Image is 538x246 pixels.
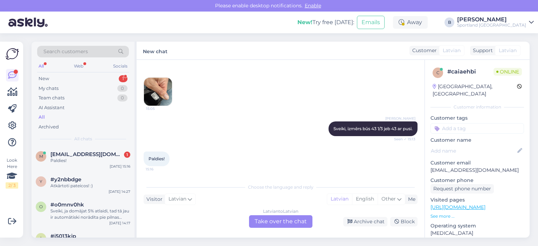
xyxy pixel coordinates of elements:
span: 15:16 [146,167,172,172]
div: [DATE] 14:17 [109,220,130,226]
img: Attachment [144,78,172,106]
label: New chat [143,46,167,55]
div: All [37,62,45,71]
a: [URL][DOMAIN_NAME] [430,204,485,210]
div: Sportland [GEOGRAPHIC_DATA] [457,22,526,28]
div: Paldies! [50,157,130,164]
button: Emails [357,16,385,29]
div: Support [470,47,493,54]
div: 0 [117,94,127,101]
input: Add a tag [430,123,524,134]
p: Customer name [430,136,524,144]
p: Customer phone [430,177,524,184]
div: Sveiki, ja domājat 5% atlaidi, tad tā jau ir automātiski norādīta pie pilnas cenas precēm un manu... [50,208,130,220]
span: All chats [74,136,92,142]
div: B [444,17,454,27]
p: [MEDICAL_DATA] [430,230,524,237]
div: My chats [39,85,58,92]
div: English [352,194,378,204]
span: o [39,204,43,209]
span: #o0mnv0hk [50,202,84,208]
b: New! [297,19,312,26]
div: Socials [112,62,129,71]
div: 1 [119,75,127,82]
input: Add name [431,147,516,155]
p: Customer email [430,159,524,167]
span: m [39,154,43,159]
div: Latvian [327,194,352,204]
div: New [39,75,49,82]
div: Latvian to Latvian [263,208,298,215]
span: y [40,179,42,184]
img: Askly Logo [6,47,19,61]
p: Visited pages [430,196,524,204]
span: Latvian [168,195,186,203]
p: [EMAIL_ADDRESS][DOMAIN_NAME] [430,167,524,174]
div: Archive chat [343,217,387,226]
span: #i5013kjp [50,233,76,239]
p: Customer tags [430,114,524,122]
div: All [39,114,45,121]
div: Choose the language and reply [144,184,418,190]
div: 0 [117,85,127,92]
div: Block [390,217,418,226]
span: Latvian [443,47,461,54]
div: [DATE] 14:27 [109,189,130,194]
div: [GEOGRAPHIC_DATA], [GEOGRAPHIC_DATA] [433,83,517,98]
span: [PERSON_NAME] [385,116,415,121]
div: # caiaehbi [447,68,494,76]
span: Sveiki, izmērs būs 43 1/3 jeb 43 ar pusi. [333,126,413,131]
div: 1 [124,152,130,158]
div: Customer information [430,104,524,110]
span: i [40,236,42,241]
span: Seen ✓ 15:13 [389,136,415,142]
span: 15:05 [146,106,172,111]
p: See more ... [430,213,524,219]
div: Take over the chat [249,215,312,228]
span: merniece@tvnet.lv [50,151,123,157]
span: Latvian [499,47,517,54]
span: #y2nbbdge [50,176,81,183]
span: c [436,70,440,75]
p: Operating system [430,222,524,230]
div: 2 / 3 [6,182,18,189]
a: [PERSON_NAME]Sportland [GEOGRAPHIC_DATA] [457,17,534,28]
div: Customer [409,47,437,54]
span: Paldies! [149,156,165,161]
div: [DATE] 15:16 [110,164,130,169]
span: Enable [303,2,323,9]
div: [PERSON_NAME] [457,17,526,22]
div: Request phone number [430,184,494,194]
div: Try free [DATE]: [297,18,354,27]
span: Online [494,68,522,76]
div: Visitor [144,196,163,203]
div: Archived [39,124,59,131]
div: Me [405,196,415,203]
div: Away [393,16,428,29]
span: Search customers [43,48,88,55]
div: AI Assistant [39,104,64,111]
span: Other [381,196,396,202]
div: Look Here [6,157,18,189]
div: Web [73,62,85,71]
div: Atkārtoti pateicos! :) [50,183,130,189]
div: Team chats [39,94,64,101]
